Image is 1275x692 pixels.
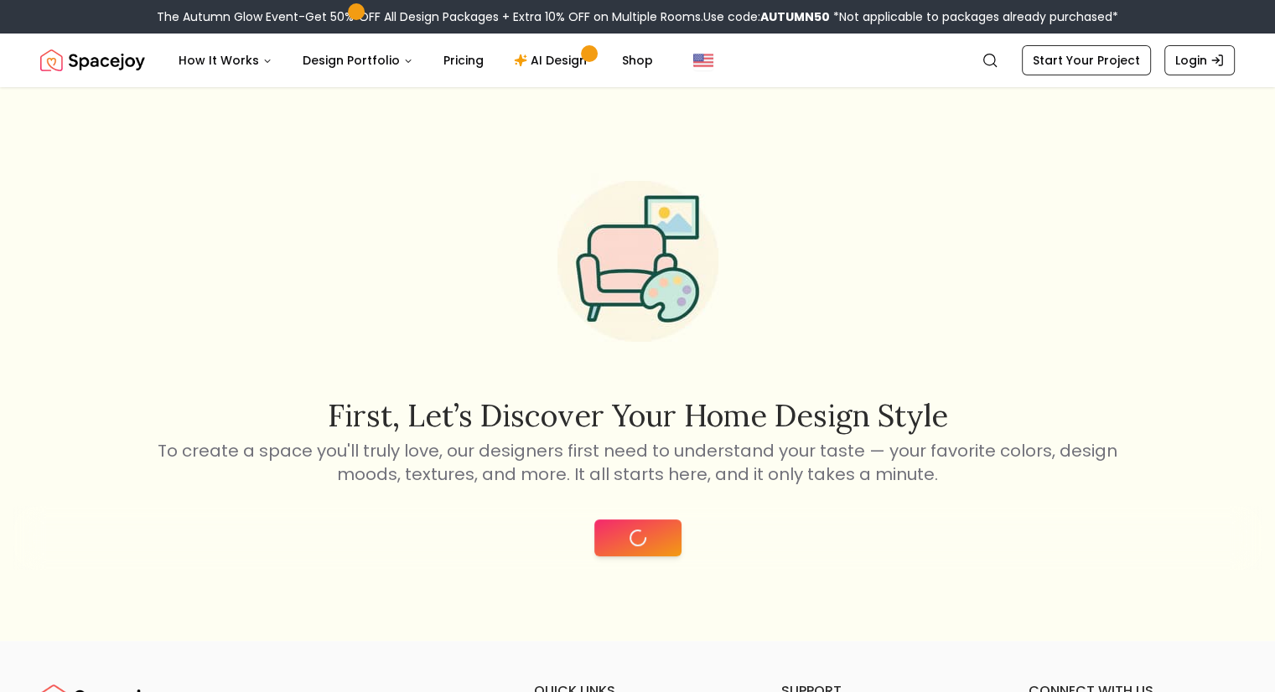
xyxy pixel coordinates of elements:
[165,44,666,77] nav: Main
[289,44,427,77] button: Design Portfolio
[40,44,145,77] a: Spacejoy
[40,34,1235,87] nav: Global
[1022,45,1151,75] a: Start Your Project
[609,44,666,77] a: Shop
[1164,45,1235,75] a: Login
[155,399,1121,432] h2: First, let’s discover your home design style
[157,8,1118,25] div: The Autumn Glow Event-Get 50% OFF All Design Packages + Extra 10% OFF on Multiple Rooms.
[760,8,830,25] b: AUTUMN50
[155,439,1121,486] p: To create a space you'll truly love, our designers first need to understand your taste — your fav...
[703,8,830,25] span: Use code:
[531,154,745,369] img: Start Style Quiz Illustration
[165,44,286,77] button: How It Works
[40,44,145,77] img: Spacejoy Logo
[693,50,713,70] img: United States
[500,44,605,77] a: AI Design
[830,8,1118,25] span: *Not applicable to packages already purchased*
[430,44,497,77] a: Pricing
